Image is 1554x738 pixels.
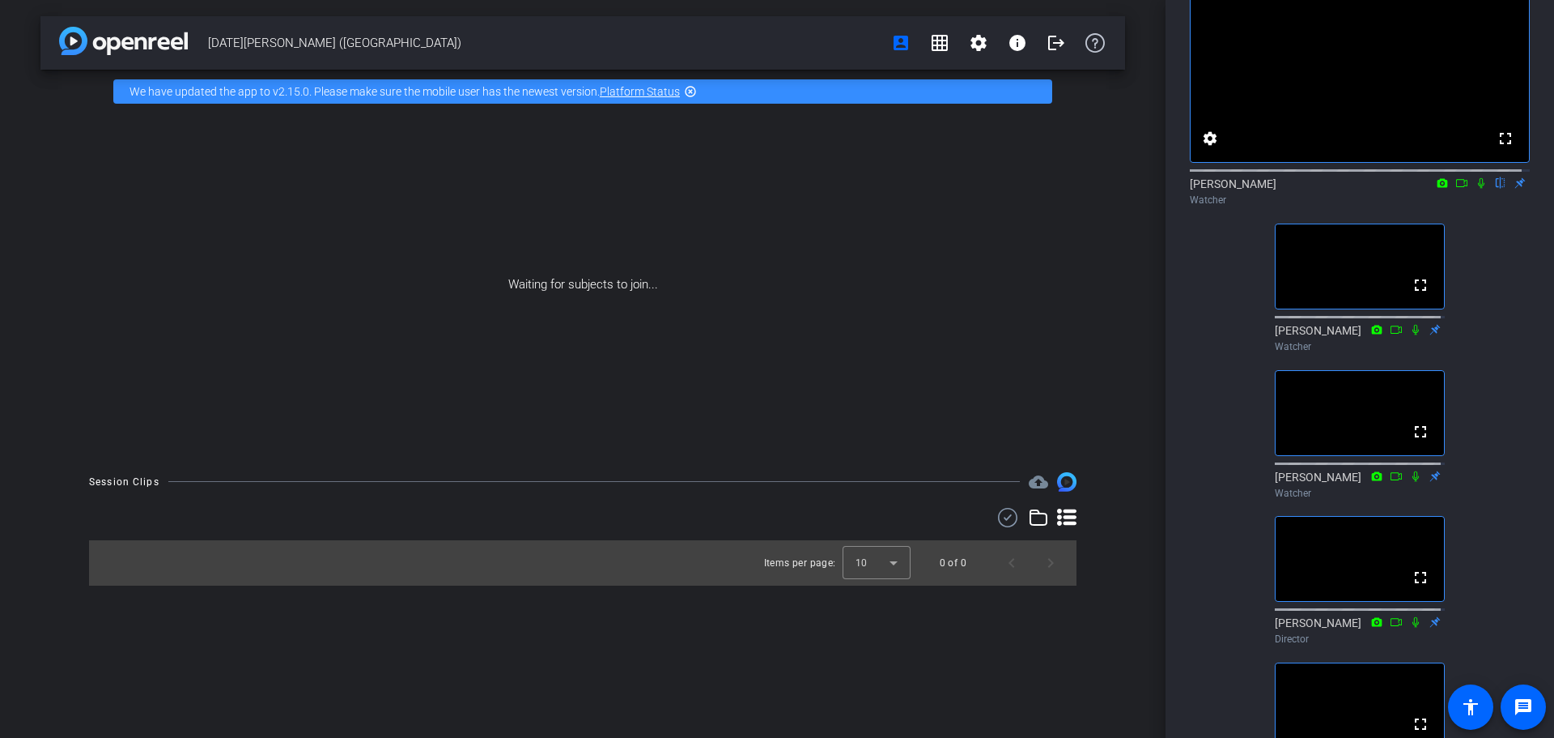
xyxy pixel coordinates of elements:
[1275,615,1445,646] div: [PERSON_NAME]
[600,85,680,98] a: Platform Status
[891,33,911,53] mat-icon: account_box
[208,27,881,59] span: [DATE][PERSON_NAME] ([GEOGRAPHIC_DATA])
[992,544,1031,582] button: Previous page
[1514,697,1533,717] mat-icon: message
[1411,568,1430,587] mat-icon: fullscreen
[1496,129,1515,148] mat-icon: fullscreen
[930,33,949,53] mat-icon: grid_on
[1275,469,1445,501] div: [PERSON_NAME]
[1190,176,1530,207] div: [PERSON_NAME]
[940,555,966,571] div: 0 of 0
[59,27,188,55] img: app-logo
[1411,715,1430,734] mat-icon: fullscreen
[1031,544,1070,582] button: Next page
[1008,33,1027,53] mat-icon: info
[1491,175,1510,190] mat-icon: flip
[1200,129,1220,148] mat-icon: settings
[89,474,159,490] div: Session Clips
[1275,632,1445,646] div: Director
[1275,486,1445,501] div: Watcher
[1461,697,1480,717] mat-icon: accessibility
[1057,472,1076,492] img: Session clips
[1411,275,1430,295] mat-icon: fullscreen
[764,555,836,571] div: Items per page:
[1275,339,1445,354] div: Watcher
[1029,472,1048,492] span: Destinations for your clips
[1029,472,1048,492] mat-icon: cloud_upload
[40,113,1125,456] div: Waiting for subjects to join...
[1411,422,1430,442] mat-icon: fullscreen
[1190,193,1530,207] div: Watcher
[969,33,988,53] mat-icon: settings
[1275,322,1445,354] div: [PERSON_NAME]
[113,79,1052,104] div: We have updated the app to v2.15.0. Please make sure the mobile user has the newest version.
[1047,33,1066,53] mat-icon: logout
[684,85,697,98] mat-icon: highlight_off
